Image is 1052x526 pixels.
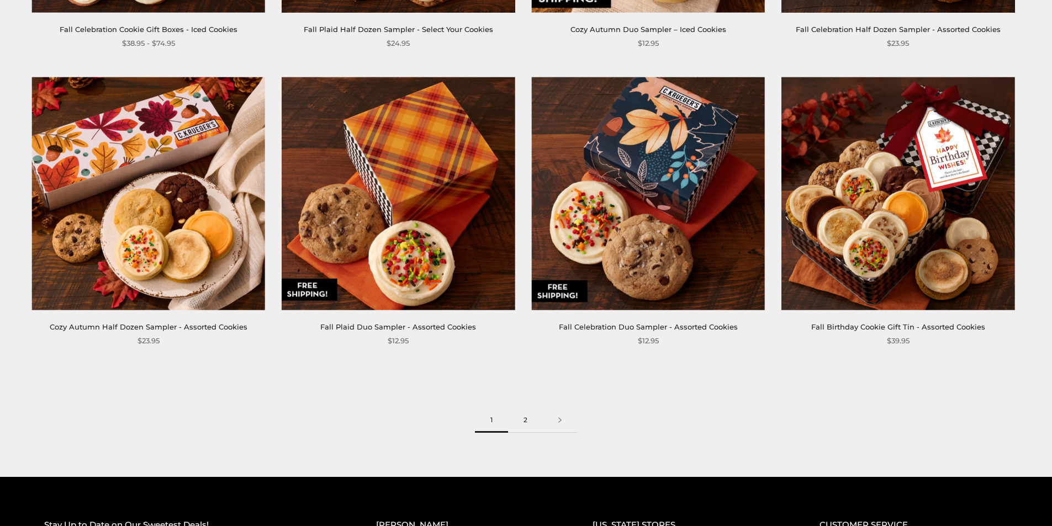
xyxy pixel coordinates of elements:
[282,77,515,310] img: Fall Plaid Duo Sampler - Assorted Cookies
[50,322,247,331] a: Cozy Autumn Half Dozen Sampler - Assorted Cookies
[811,322,985,331] a: Fall Birthday Cookie Gift Tin - Assorted Cookies
[32,77,265,310] img: Cozy Autumn Half Dozen Sampler - Assorted Cookies
[559,322,738,331] a: Fall Celebration Duo Sampler - Assorted Cookies
[122,38,175,49] span: $38.95 - $74.95
[532,77,765,310] img: Fall Celebration Duo Sampler - Assorted Cookies
[781,77,1014,310] img: Fall Birthday Cookie Gift Tin - Assorted Cookies
[60,25,237,34] a: Fall Celebration Cookie Gift Boxes - Iced Cookies
[387,38,410,49] span: $24.95
[475,408,508,433] span: 1
[638,38,659,49] span: $12.95
[388,335,409,347] span: $12.95
[320,322,476,331] a: Fall Plaid Duo Sampler - Assorted Cookies
[887,335,910,347] span: $39.95
[304,25,493,34] a: Fall Plaid Half Dozen Sampler - Select Your Cookies
[570,25,726,34] a: Cozy Autumn Duo Sampler – Iced Cookies
[543,408,577,433] a: Next page
[508,408,543,433] a: 2
[796,25,1001,34] a: Fall Celebration Half Dozen Sampler - Assorted Cookies
[9,484,114,517] iframe: Sign Up via Text for Offers
[138,335,160,347] span: $23.95
[638,335,659,347] span: $12.95
[887,38,909,49] span: $23.95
